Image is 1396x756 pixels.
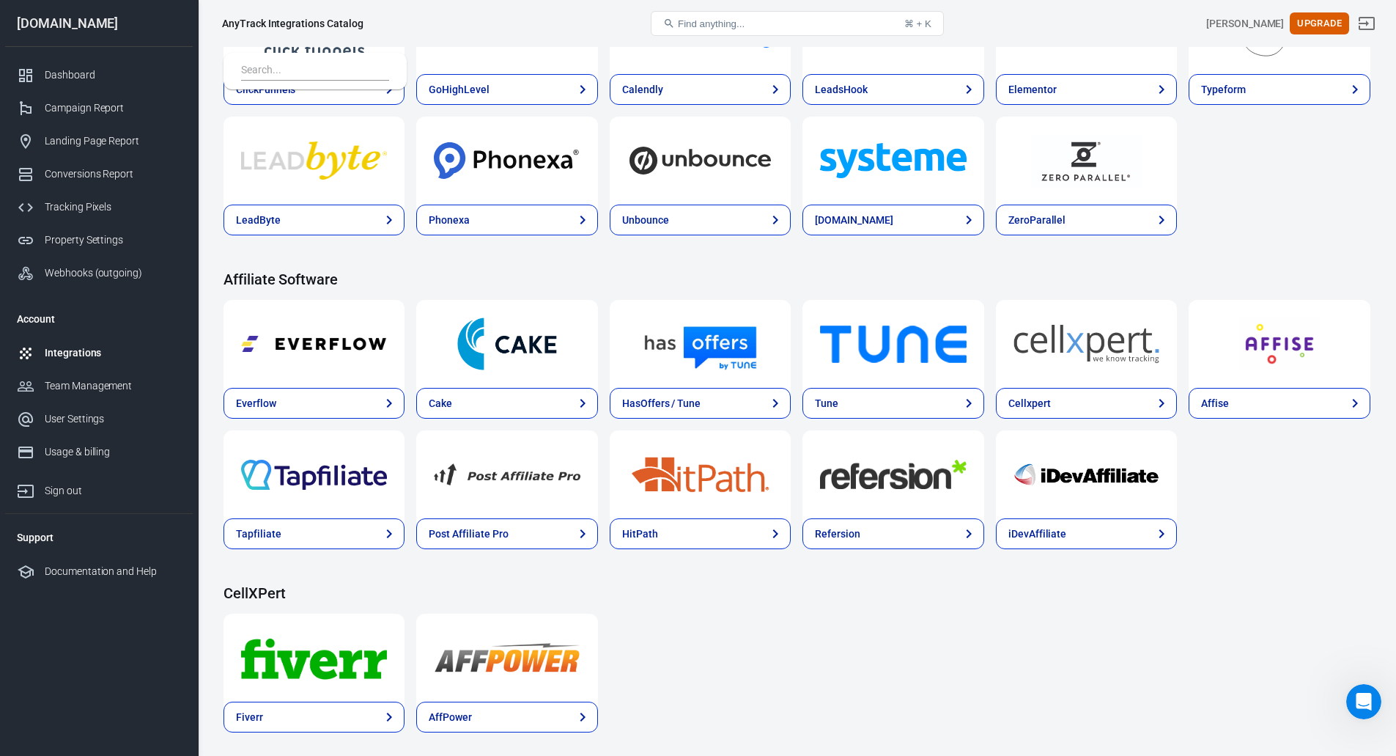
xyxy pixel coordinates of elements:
[5,337,193,370] a: Integrations
[45,232,181,248] div: Property Settings
[12,449,281,474] textarea: Ask a question…
[622,526,658,542] div: HitPath
[996,430,1177,518] a: iDevAffiliate
[1346,684,1381,719] iframe: Intercom live chat
[5,224,193,257] a: Property Settings
[45,133,181,149] div: Landing Page Report
[996,518,1177,549] a: iDevAffiliate
[434,448,580,501] img: Post Affiliate Pro
[12,133,117,166] div: How can I help?AnyTrack • Just now
[241,134,387,187] img: LeadByte
[627,448,773,501] img: HitPath
[45,483,181,499] div: Sign out
[622,396,701,411] div: HasOffers / Tune
[45,100,181,116] div: Campaign Report
[251,474,275,498] button: Send a message…
[820,134,966,187] img: Systeme.io
[996,205,1177,235] a: ZeroParallel
[1008,213,1066,228] div: ZeroParallel
[416,117,597,205] a: Phonexa
[610,300,791,388] a: HasOffers / Tune
[1008,396,1051,411] div: Cellxpert
[224,614,405,702] a: Fiverr
[1008,526,1066,542] div: iDevAffiliate
[224,584,1370,602] h4: CellXPert
[23,480,34,492] button: Emoji picker
[820,318,966,370] img: Tune
[45,166,181,182] div: Conversions Report
[429,82,489,98] div: GoHighLevel
[802,205,983,235] a: [DOMAIN_NAME]
[610,518,791,549] a: HitPath
[651,11,944,36] button: Find anything...⌘ + K
[802,518,983,549] a: Refersion
[802,74,983,105] a: LeadsHook
[236,82,295,98] div: ClickFunnels
[416,702,597,733] a: AffPower
[42,8,65,32] img: Profile image for AnyTrack
[622,213,669,228] div: Unbounce
[802,430,983,518] a: Refersion
[1008,82,1057,98] div: Elementor
[5,301,193,337] li: Account
[46,480,58,492] button: Gif picker
[820,448,966,501] img: Refersion
[429,213,470,228] div: Phonexa
[610,388,791,419] a: HasOffers / Tune
[229,6,257,34] button: Home
[416,300,597,388] a: Cake
[236,710,263,725] div: Fiverr
[815,213,893,228] div: [DOMAIN_NAME]
[996,300,1177,388] a: Cellxpert
[12,57,281,133] div: AnyTrack says…
[1206,318,1352,370] img: Affise
[224,74,405,105] a: ClickFunnels
[416,205,597,235] a: Phonexa
[241,62,383,81] input: Search...
[802,117,983,205] a: Systeme.io
[1013,134,1159,187] img: ZeroParallel
[45,345,181,361] div: Integrations
[23,169,112,177] div: AnyTrack • Just now
[429,526,508,542] div: Post Affiliate Pro
[1290,12,1349,35] button: Upgrade
[71,18,182,33] p: The team can also help
[429,710,472,725] div: AffPower
[416,518,597,549] a: Post Affiliate Pro
[45,564,181,579] div: Documentation and Help
[45,444,181,460] div: Usage & billing
[610,430,791,518] a: HitPath
[45,199,181,215] div: Tracking Pixels
[610,74,791,105] a: Calendly
[5,257,193,290] a: Webhooks (outgoing)
[815,396,838,411] div: Tune
[1013,318,1159,370] img: Cellxpert
[1189,388,1370,419] a: Affise
[627,318,773,370] img: HasOffers / Tune
[815,82,868,98] div: LeadsHook
[5,158,193,191] a: Conversions Report
[12,133,281,198] div: AnyTrack says…
[416,614,597,702] a: AffPower
[224,271,1370,288] h4: Affiliate Software
[224,300,405,388] a: Everflow
[45,265,181,281] div: Webhooks (outgoing)
[45,411,181,427] div: User Settings
[241,631,387,684] img: Fiverr
[5,403,193,436] a: User Settings
[222,16,363,31] div: AnyTrack Integrations Catalog
[610,117,791,205] a: Unbounce
[236,213,281,228] div: LeadByte
[434,318,580,370] img: Cake
[224,430,405,518] a: Tapfiliate
[429,396,452,411] div: Cake
[627,134,773,187] img: Unbounce
[996,74,1177,105] a: Elementor
[904,18,931,29] div: ⌘ + K
[5,520,193,555] li: Support
[224,117,405,205] a: LeadByte
[224,388,405,419] a: Everflow
[1189,74,1370,105] a: Typeform
[5,370,193,403] a: Team Management
[236,526,281,542] div: Tapfiliate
